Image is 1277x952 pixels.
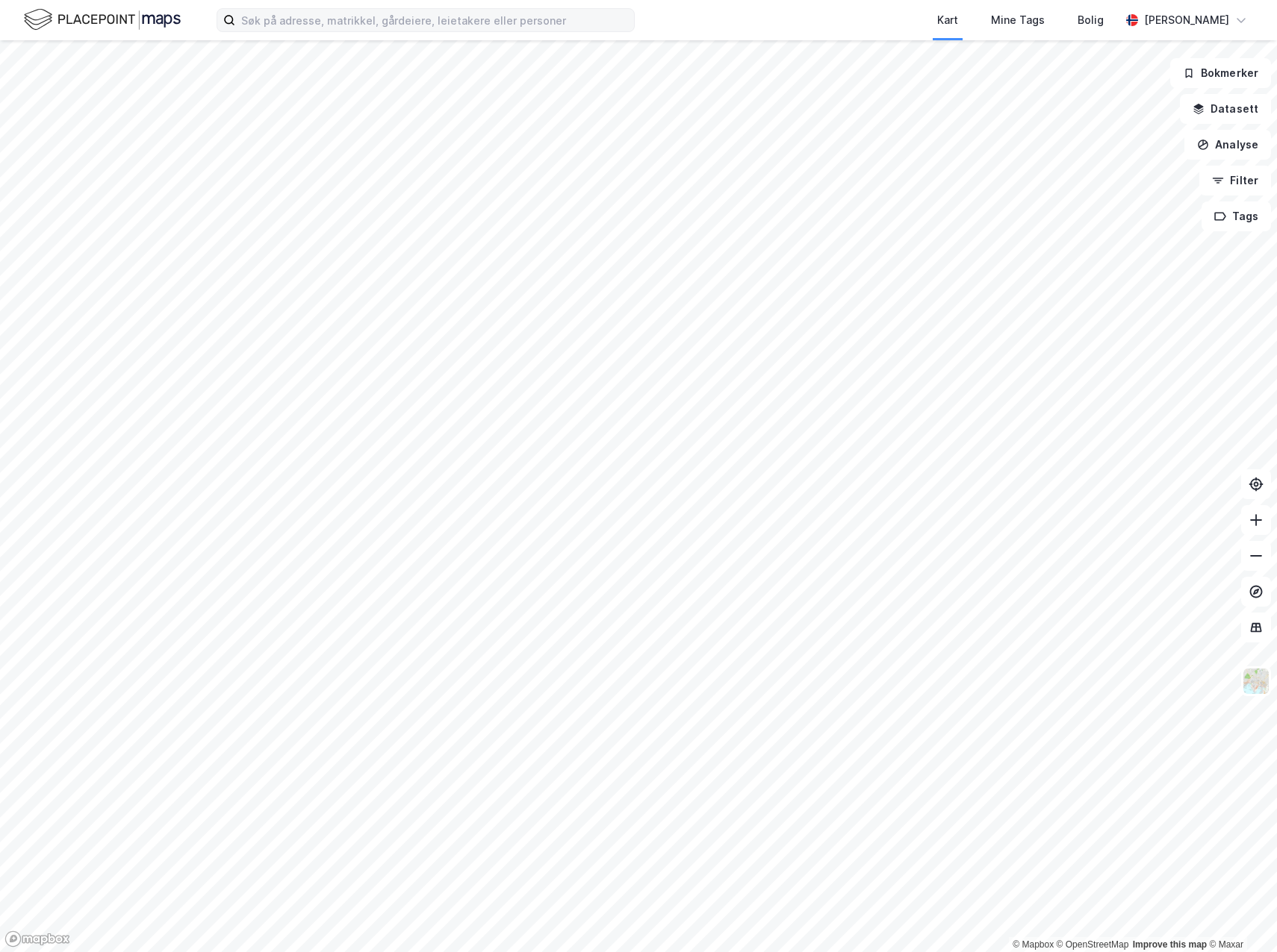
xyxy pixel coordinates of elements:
[1057,939,1129,950] a: OpenStreetMap
[235,9,634,31] input: Søk på adresse, matrikkel, gårdeiere, leietakere eller personer
[1144,11,1229,29] div: [PERSON_NAME]
[1202,880,1277,952] iframe: Chat Widget
[1184,130,1271,160] button: Analyse
[1199,166,1271,195] button: Filter
[24,7,181,33] img: logo.f888ab2527a4732fd821a326f86c7f29.svg
[1202,880,1277,952] div: Kontrollprogram for chat
[991,11,1045,29] div: Mine Tags
[1013,939,1054,950] a: Mapbox
[1180,94,1271,124] button: Datasett
[937,11,958,29] div: Kart
[1170,58,1271,88] button: Bokmerker
[1242,667,1270,695] img: Z
[1078,11,1104,29] div: Bolig
[1133,939,1207,950] a: Improve this map
[4,930,70,948] a: Mapbox homepage
[1202,201,1271,231] button: Tags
